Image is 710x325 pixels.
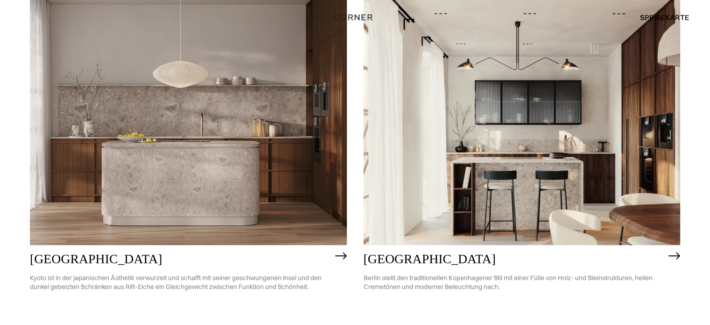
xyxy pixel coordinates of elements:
[640,13,689,22] font: Speisekarte
[30,274,322,291] font: Kyoto ist in der japanischen Ästhetik verwurzelt und schafft mit seiner geschwungenen Insel und d...
[364,252,496,266] font: [GEOGRAPHIC_DATA]
[364,274,653,291] font: Berlin stellt den traditionellen Kopenhagener Stil mit einer Fülle von Holz- und Steinstrukturen,...
[630,9,689,25] div: Speisekarte
[330,11,379,23] a: heim
[30,252,162,266] font: [GEOGRAPHIC_DATA]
